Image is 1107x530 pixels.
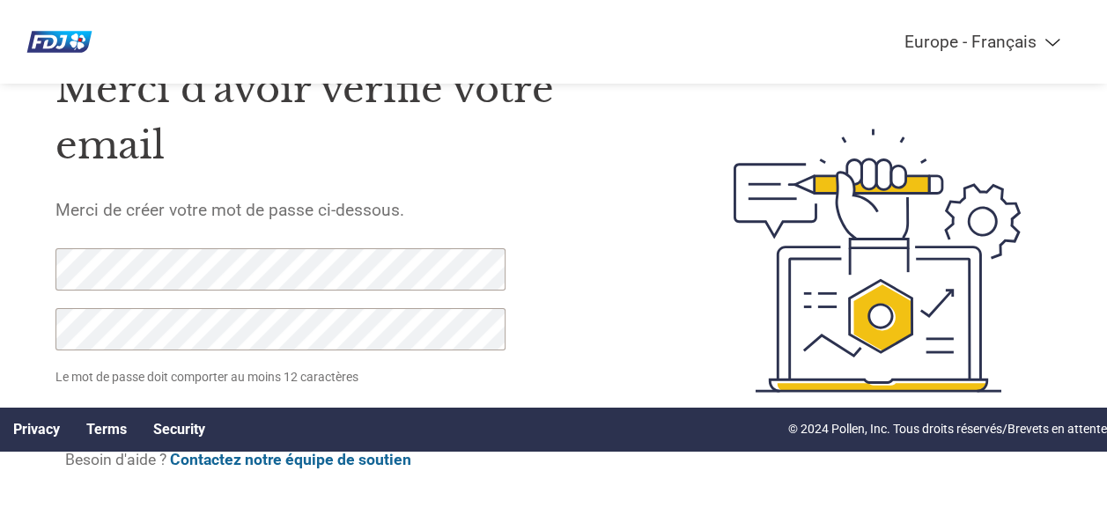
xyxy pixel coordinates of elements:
a: Contactez notre équipe de soutien [170,451,411,468]
a: Privacy [13,421,60,438]
a: Terms [86,421,127,438]
img: La Française des Jeux [13,18,107,66]
span: Besoin d'aide ? [65,451,411,468]
h1: Merci d'avoir vérifié votre email [55,61,653,174]
h5: Merci de créer votre mot de passe ci-dessous. [55,200,653,220]
p: © 2024 Pollen, Inc. Tous droits réservés/Brevets en attente [788,420,1107,438]
img: create-password [703,35,1052,486]
a: Security [153,421,205,438]
p: Le mot de passe doit comporter au moins 12 caractères [55,368,510,386]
